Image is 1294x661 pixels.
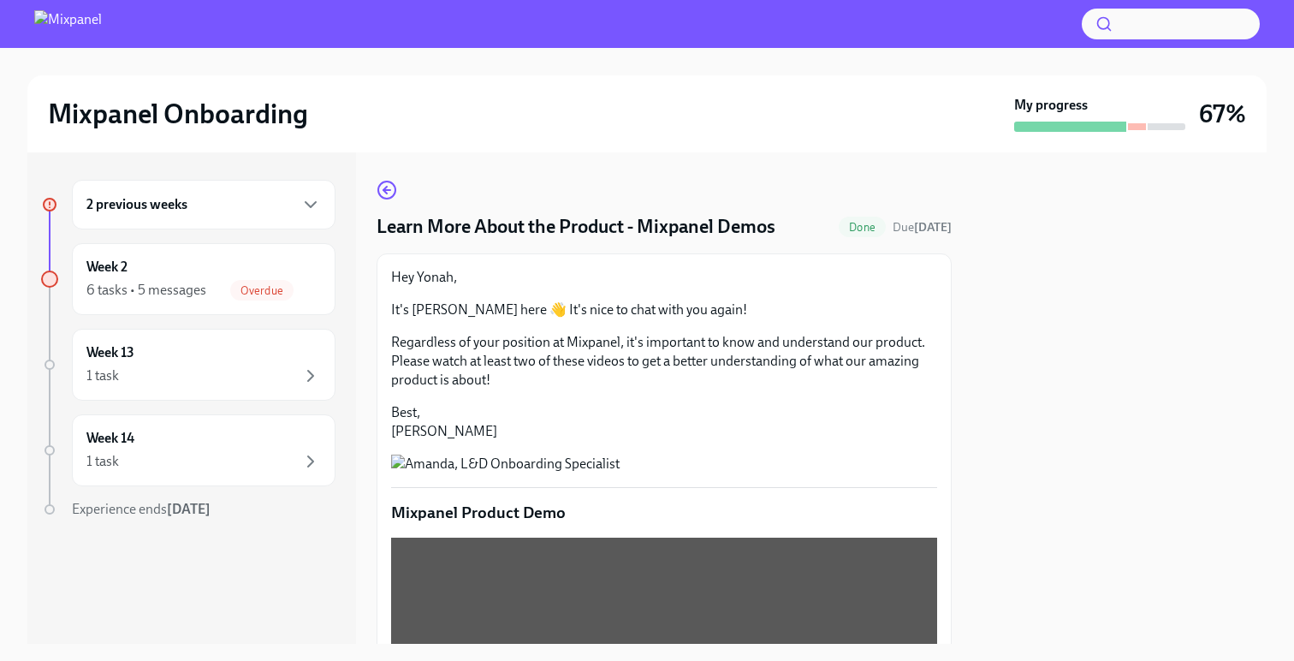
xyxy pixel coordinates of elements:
span: September 14th, 2025 19:00 [893,219,952,235]
strong: My progress [1014,96,1088,115]
a: Week 141 task [41,414,335,486]
h6: Week 2 [86,258,128,277]
strong: [DATE] [914,220,952,235]
h3: 67% [1199,98,1246,129]
p: Best, [PERSON_NAME] [391,403,937,441]
p: It's [PERSON_NAME] here 👋 It's nice to chat with you again! [391,301,937,319]
h6: Week 13 [86,343,134,362]
p: Mixpanel Product Demo [391,502,937,524]
div: 1 task [86,452,119,471]
button: Zoom image [391,455,937,473]
span: Experience ends [72,501,211,517]
h6: Week 14 [86,429,134,448]
div: 2 previous weeks [72,180,335,229]
p: Hey Yonah, [391,268,937,287]
img: Mixpanel [34,10,102,38]
span: Done [839,221,886,234]
a: Week 26 tasks • 5 messagesOverdue [41,243,335,315]
h4: Learn More About the Product - Mixpanel Demos [377,214,775,240]
div: 1 task [86,366,119,385]
h2: Mixpanel Onboarding [48,97,308,131]
a: Week 131 task [41,329,335,401]
strong: [DATE] [167,501,211,517]
h6: 2 previous weeks [86,195,187,214]
span: Due [893,220,952,235]
p: Regardless of your position at Mixpanel, it's important to know and understand our product. Pleas... [391,333,937,390]
div: 6 tasks • 5 messages [86,281,206,300]
span: Overdue [230,284,294,297]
